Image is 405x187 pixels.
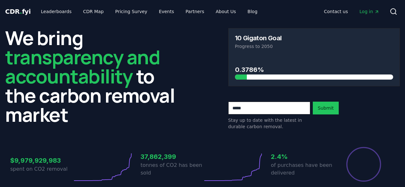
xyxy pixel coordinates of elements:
[141,152,203,161] h3: 37,862,399
[36,6,263,17] nav: Main
[5,8,31,15] span: CDR fyi
[235,43,393,50] p: Progress to 2050
[141,161,203,177] p: tonnes of CO2 has been sold
[360,8,379,15] span: Log in
[319,6,385,17] nav: Main
[242,6,263,17] a: Blog
[10,165,72,173] p: spent on CO2 removal
[5,7,31,16] a: CDR.fyi
[228,117,310,130] p: Stay up to date with the latest in durable carbon removal.
[346,146,382,182] div: Percentage of sales delivered
[110,6,152,17] a: Pricing Survey
[20,8,22,15] span: .
[36,6,77,17] a: Leaderboards
[271,152,333,161] h3: 2.4%
[211,6,241,17] a: About Us
[313,102,339,114] button: Submit
[78,6,109,17] a: CDR Map
[235,65,393,74] h3: 0.3786%
[354,6,385,17] a: Log in
[181,6,209,17] a: Partners
[5,28,177,124] h2: We bring to the carbon removal market
[271,161,333,177] p: of purchases have been delivered
[10,156,72,165] h3: $9,979,929,983
[319,6,353,17] a: Contact us
[154,6,179,17] a: Events
[235,35,282,41] h3: 10 Gigaton Goal
[5,44,160,89] span: transparency and accountability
